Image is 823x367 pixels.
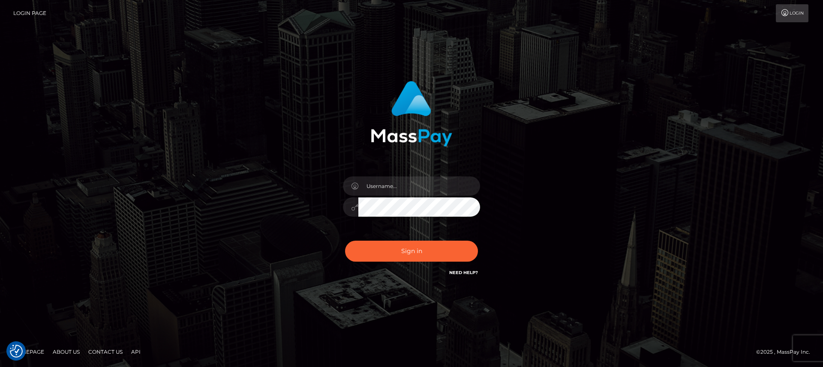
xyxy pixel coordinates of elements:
[345,241,478,262] button: Sign in
[10,345,23,358] img: Revisit consent button
[776,4,808,22] a: Login
[128,345,144,358] a: API
[9,345,48,358] a: Homepage
[358,176,480,196] input: Username...
[371,81,452,146] img: MassPay Login
[756,347,817,357] div: © 2025 , MassPay Inc.
[85,345,126,358] a: Contact Us
[49,345,83,358] a: About Us
[13,4,46,22] a: Login Page
[10,345,23,358] button: Consent Preferences
[449,270,478,275] a: Need Help?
